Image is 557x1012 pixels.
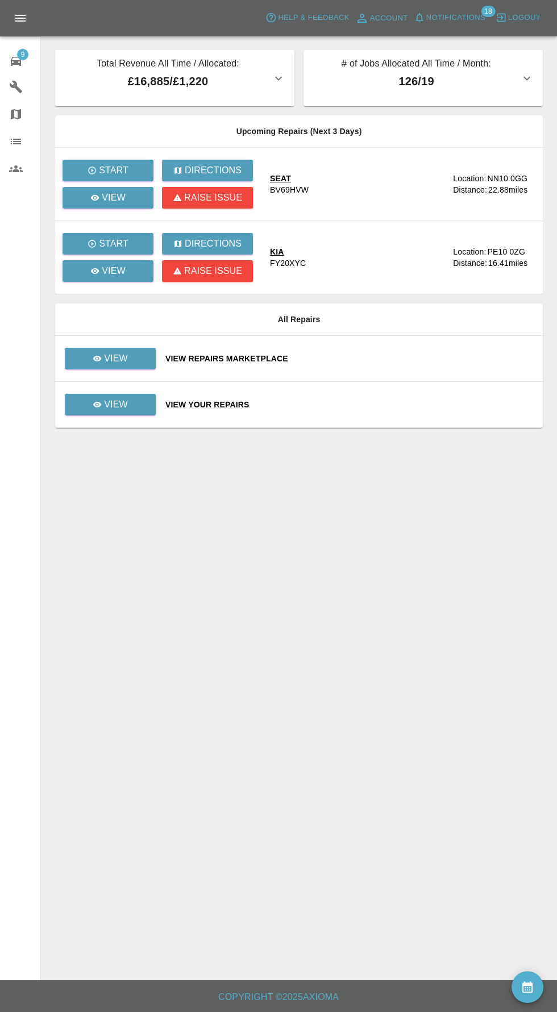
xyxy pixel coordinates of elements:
[63,233,153,255] button: Start
[64,73,272,90] p: £16,885 / £1,220
[55,303,543,336] th: All Repairs
[102,264,126,278] p: View
[512,971,543,1003] button: availability
[270,184,309,195] div: BV69HVW
[270,173,309,184] div: SEAT
[65,348,156,369] a: View
[453,246,486,257] div: Location:
[270,246,444,269] a: KIAFY20XYC
[313,73,520,90] p: 126 / 19
[64,399,156,409] a: View
[99,164,128,177] p: Start
[487,246,525,257] div: PE10 0ZG
[165,399,534,410] a: View Your Repairs
[165,353,534,364] a: View Repairs Marketplace
[102,191,126,205] p: View
[99,237,128,251] p: Start
[184,264,242,278] p: Raise issue
[453,173,486,184] div: Location:
[55,50,294,106] button: Total Revenue All Time / Allocated:£16,885/£1,220
[278,11,349,24] span: Help & Feedback
[55,115,543,148] th: Upcoming Repairs (Next 3 Days)
[426,11,485,24] span: Notifications
[488,184,534,195] div: 22.88 miles
[185,237,242,251] p: Directions
[411,9,488,27] button: Notifications
[270,173,444,195] a: SEATBV69HVW
[270,257,306,269] div: FY20XYC
[17,49,28,60] span: 9
[184,191,242,205] p: Raise issue
[162,260,253,282] button: Raise issue
[493,9,543,27] button: Logout
[63,187,153,209] a: View
[185,164,242,177] p: Directions
[488,257,534,269] div: 16.41 miles
[453,173,534,195] a: Location:NN10 0GGDistance:22.88miles
[104,352,128,365] p: View
[370,12,408,25] span: Account
[63,160,153,181] button: Start
[63,260,153,282] a: View
[263,9,352,27] button: Help & Feedback
[453,257,487,269] div: Distance:
[104,398,128,411] p: View
[304,50,543,106] button: # of Jobs Allocated All Time / Month:126/19
[9,989,548,1005] h6: Copyright © 2025 Axioma
[270,246,306,257] div: KIA
[65,394,156,415] a: View
[453,184,487,195] div: Distance:
[162,233,253,255] button: Directions
[352,9,411,27] a: Account
[7,5,34,32] button: Open drawer
[453,246,534,269] a: Location:PE10 0ZGDistance:16.41miles
[313,57,520,73] p: # of Jobs Allocated All Time / Month:
[64,57,272,73] p: Total Revenue All Time / Allocated:
[162,160,253,181] button: Directions
[487,173,527,184] div: NN10 0GG
[481,6,495,17] span: 18
[508,11,541,24] span: Logout
[162,187,253,209] button: Raise issue
[64,353,156,363] a: View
